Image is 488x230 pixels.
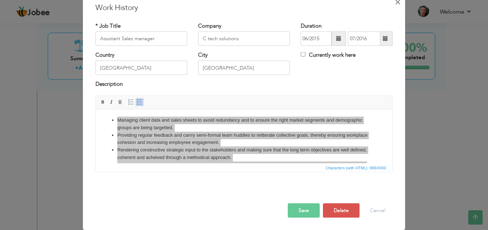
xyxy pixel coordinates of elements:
a: Insert/Remove Numbered List [127,98,135,106]
iframe: Rich Text Editor, workEditor [96,109,392,163]
label: * Job Title [95,22,121,29]
span: Characters (with HTML): 888/4000 [324,164,388,171]
a: Italic [108,98,116,106]
div: Statistics [324,164,388,171]
a: Underline [116,98,124,106]
label: Duration [301,22,322,29]
label: Country [95,51,114,59]
button: Save [288,203,320,217]
label: Company [198,22,221,29]
input: Currently work here [301,52,305,57]
input: Present [348,32,380,46]
a: Insert/Remove Bulleted List [136,98,144,106]
label: Currently work here [301,51,356,59]
li: Conducting roleplays to acquaint the team with difficult prospect handing scenarios and discussin... [22,52,275,67]
input: From [301,32,332,46]
label: Description [95,80,123,88]
button: Cancel [363,203,393,217]
h3: Work History [95,2,393,13]
button: Delete [323,203,360,217]
a: Bold [99,98,107,106]
label: City [198,51,208,59]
